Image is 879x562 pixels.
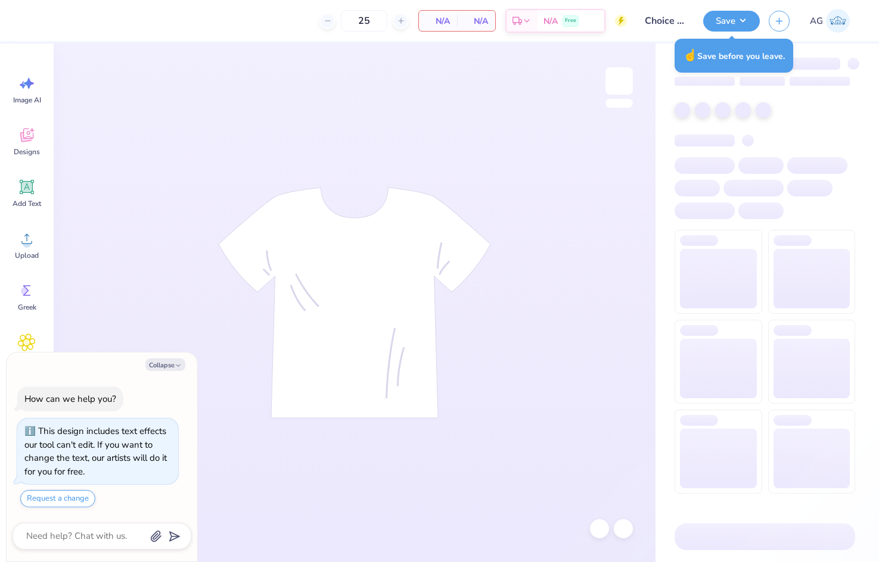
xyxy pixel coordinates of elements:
span: N/A [426,15,450,27]
span: Add Text [13,199,41,208]
img: Aljosh Eyron Garcia [826,9,850,33]
button: Collapse [145,358,185,371]
div: This design includes text effects our tool can't edit. If you want to change the text, our artist... [24,425,167,477]
div: Save before you leave. [675,39,793,73]
input: – – [341,10,387,32]
button: Request a change [20,490,95,507]
span: AG [810,14,823,28]
button: Save [703,11,760,32]
span: N/A [464,15,488,27]
a: AG [805,9,855,33]
span: Upload [15,251,39,260]
div: How can we help you? [24,393,116,405]
span: N/A [543,15,558,27]
img: tee-skeleton.svg [218,187,491,419]
span: Designs [14,147,40,157]
span: Greek [18,302,36,312]
span: Image AI [13,95,41,105]
span: ☝️ [683,48,697,63]
input: Untitled Design [636,9,694,33]
span: Free [565,17,576,25]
